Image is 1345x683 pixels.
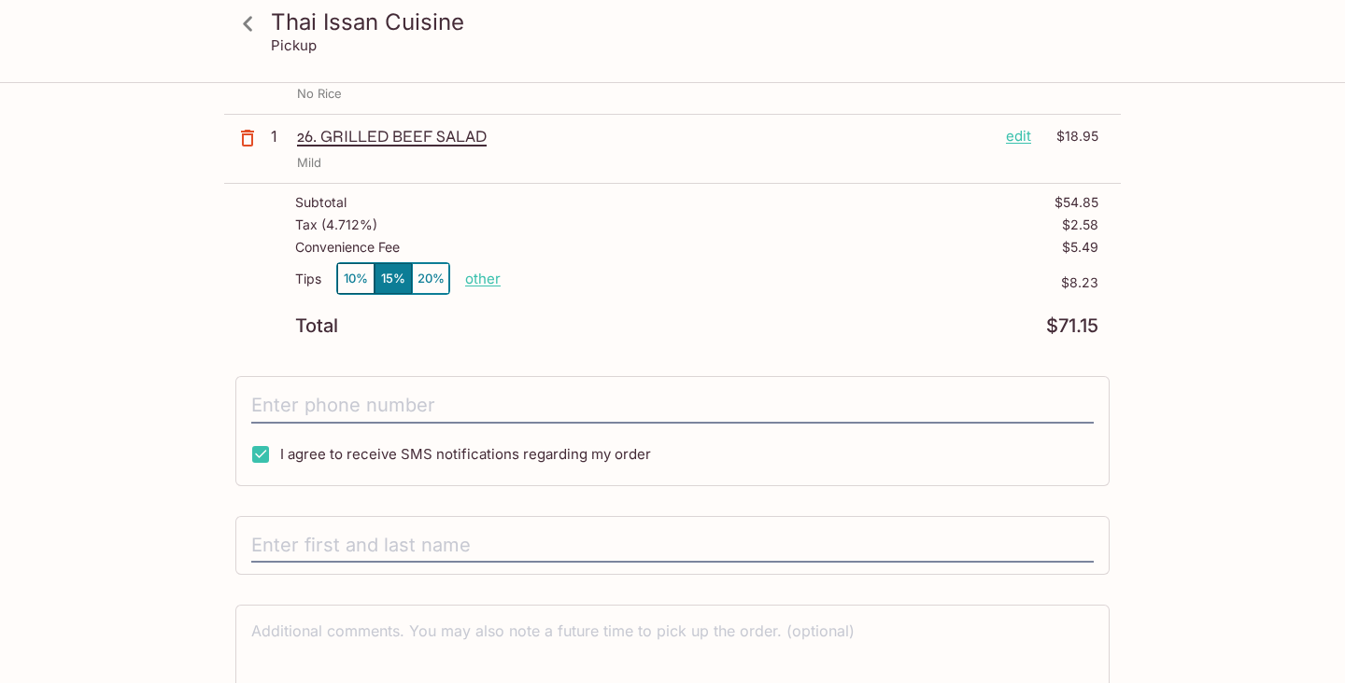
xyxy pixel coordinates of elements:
[1046,317,1098,335] p: $71.15
[297,126,991,146] p: 26. GRILLED BEEF SALAD
[1055,195,1098,210] p: $54.85
[271,36,317,54] p: Pickup
[501,275,1098,290] p: $8.23
[1062,240,1098,255] p: $5.49
[295,240,400,255] p: Convenience Fee
[295,217,377,232] p: Tax ( 4.712% )
[375,263,412,294] button: 15%
[251,388,1094,424] input: Enter phone number
[1006,126,1031,146] p: edit
[251,528,1094,564] input: Enter first and last name
[295,272,321,286] p: Tips
[337,263,375,294] button: 10%
[297,154,321,172] p: Mild
[1062,217,1098,232] p: $2.58
[412,263,449,294] button: 20%
[295,195,347,210] p: Subtotal
[1042,126,1098,146] p: $18.95
[271,126,290,146] p: 1
[280,445,651,463] span: I agree to receive SMS notifications regarding my order
[297,85,342,103] p: No Rice
[271,7,1106,36] h3: Thai Issan Cuisine
[295,317,338,335] p: Total
[465,270,501,287] button: other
